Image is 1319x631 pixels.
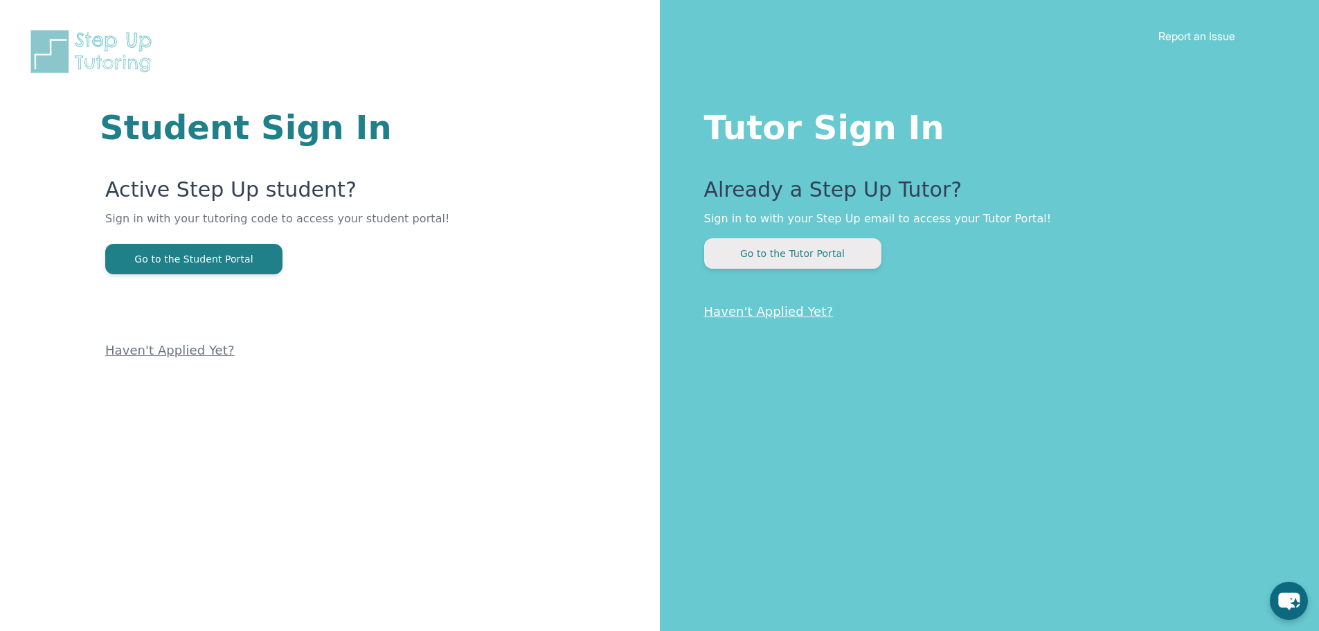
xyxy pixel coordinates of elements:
[704,105,1264,144] h1: Tutor Sign In
[1270,582,1308,620] button: chat-button
[704,177,1264,211] p: Already a Step Up Tutor?
[105,343,235,357] a: Haven't Applied Yet?
[704,211,1264,227] p: Sign in to with your Step Up email to access your Tutor Portal!
[1158,29,1235,43] a: Report an Issue
[105,177,494,211] p: Active Step Up student?
[704,238,881,269] button: Go to the Tutor Portal
[704,247,881,260] a: Go to the Tutor Portal
[100,111,494,144] h1: Student Sign In
[105,252,282,265] a: Go to the Student Portal
[105,211,494,244] p: Sign in with your tutoring code to access your student portal!
[105,244,282,274] button: Go to the Student Portal
[704,304,834,319] a: Haven't Applied Yet?
[28,28,161,75] img: Step Up Tutoring horizontal logo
